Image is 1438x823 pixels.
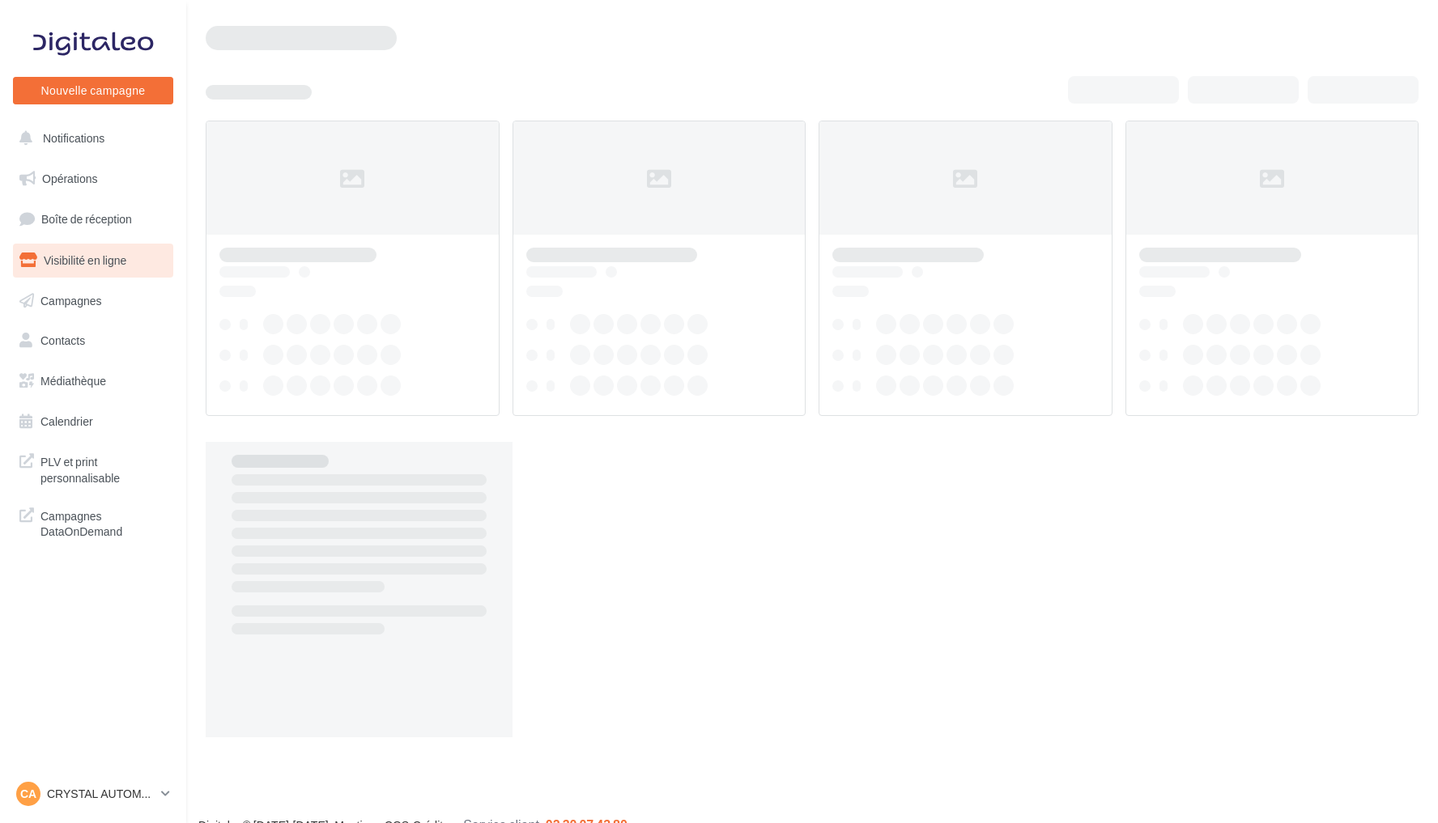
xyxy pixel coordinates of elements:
[10,444,177,492] a: PLV et print personnalisable
[42,172,97,185] span: Opérations
[10,405,177,439] a: Calendrier
[43,131,104,145] span: Notifications
[47,786,155,802] p: CRYSTAL AUTOMOBILES
[13,778,173,809] a: CA CRYSTAL AUTOMOBILES
[40,414,93,428] span: Calendrier
[10,324,177,358] a: Contacts
[20,786,36,802] span: CA
[10,244,177,278] a: Visibilité en ligne
[40,293,102,307] span: Campagnes
[10,202,177,236] a: Boîte de réception
[40,505,167,540] span: Campagnes DataOnDemand
[40,333,85,347] span: Contacts
[10,498,177,546] a: Campagnes DataOnDemand
[10,162,177,196] a: Opérations
[40,374,106,388] span: Médiathèque
[41,212,132,226] span: Boîte de réception
[10,364,177,398] a: Médiathèque
[40,451,167,486] span: PLV et print personnalisable
[10,284,177,318] a: Campagnes
[44,253,126,267] span: Visibilité en ligne
[13,77,173,104] button: Nouvelle campagne
[10,121,170,155] button: Notifications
